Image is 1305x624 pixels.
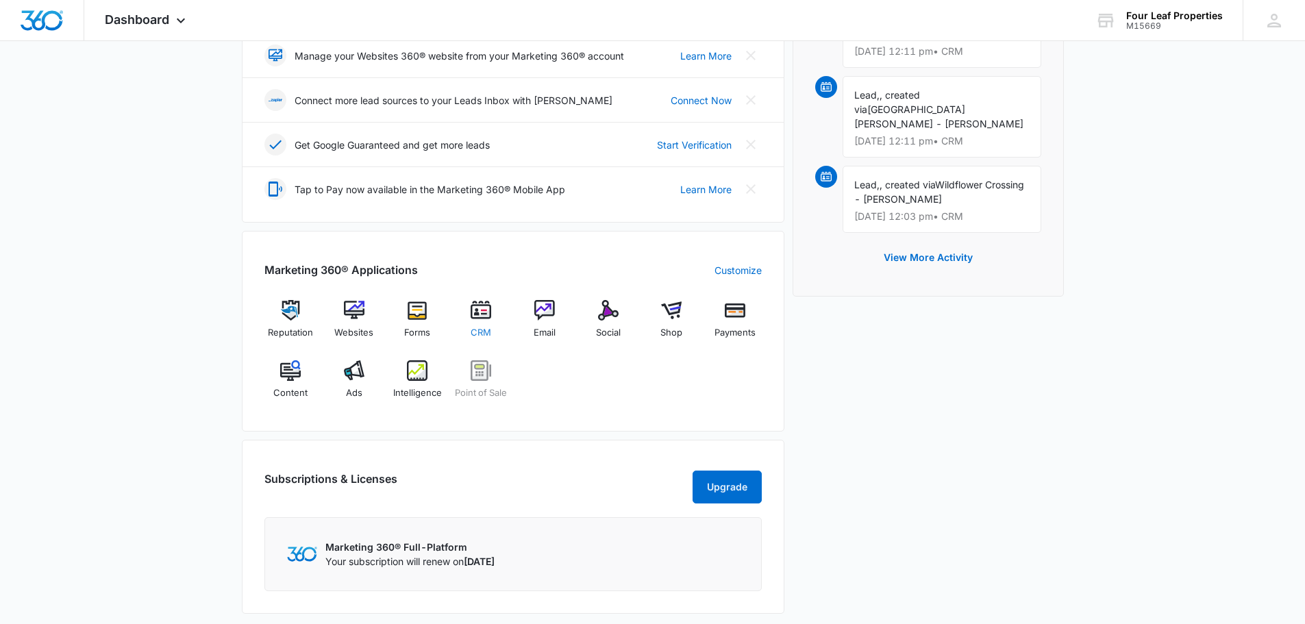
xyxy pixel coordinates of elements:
span: Shop [660,326,682,340]
span: Reputation [268,326,313,340]
div: account id [1126,21,1223,31]
span: Content [273,386,308,400]
a: Payments [709,300,762,349]
button: Close [740,134,762,155]
span: Point of Sale [455,386,507,400]
span: Websites [334,326,373,340]
span: [DATE] [464,556,495,567]
span: Social [596,326,621,340]
p: [DATE] 12:11 pm • CRM [854,47,1030,56]
span: Email [534,326,556,340]
span: Forms [404,326,430,340]
a: Intelligence [391,360,444,410]
span: , created via [880,179,935,190]
div: account name [1126,10,1223,21]
a: Websites [327,300,380,349]
p: [DATE] 12:11 pm • CRM [854,136,1030,146]
p: Tap to Pay now available in the Marketing 360® Mobile App [295,182,565,197]
span: Lead, [854,89,880,101]
a: Forms [391,300,444,349]
a: Reputation [264,300,317,349]
button: View More Activity [870,241,986,274]
button: Upgrade [693,471,762,503]
a: Learn More [680,182,732,197]
a: Ads [327,360,380,410]
h2: Subscriptions & Licenses [264,471,397,498]
span: Ads [346,386,362,400]
p: Connect more lead sources to your Leads Inbox with [PERSON_NAME] [295,93,612,108]
span: Intelligence [393,386,442,400]
a: CRM [455,300,508,349]
p: Get Google Guaranteed and get more leads [295,138,490,152]
span: , created via [854,89,920,115]
p: Your subscription will renew on [325,554,495,569]
span: Lead, [854,179,880,190]
button: Close [740,178,762,200]
a: Point of Sale [455,360,508,410]
a: Shop [645,300,698,349]
span: Wildflower Crossing - [PERSON_NAME] [854,179,1024,205]
a: Content [264,360,317,410]
a: Email [519,300,571,349]
a: Social [582,300,634,349]
button: Close [740,45,762,66]
a: Learn More [680,49,732,63]
a: Customize [714,263,762,277]
button: Close [740,89,762,111]
img: Marketing 360 Logo [287,547,317,561]
span: CRM [471,326,491,340]
span: Payments [714,326,756,340]
span: Dashboard [105,12,169,27]
a: Connect Now [671,93,732,108]
p: [DATE] 12:03 pm • CRM [854,212,1030,221]
h2: Marketing 360® Applications [264,262,418,278]
a: Start Verification [657,138,732,152]
p: Manage your Websites 360® website from your Marketing 360® account [295,49,624,63]
p: Marketing 360® Full-Platform [325,540,495,554]
span: [GEOGRAPHIC_DATA][PERSON_NAME] - [PERSON_NAME] [854,103,1023,129]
